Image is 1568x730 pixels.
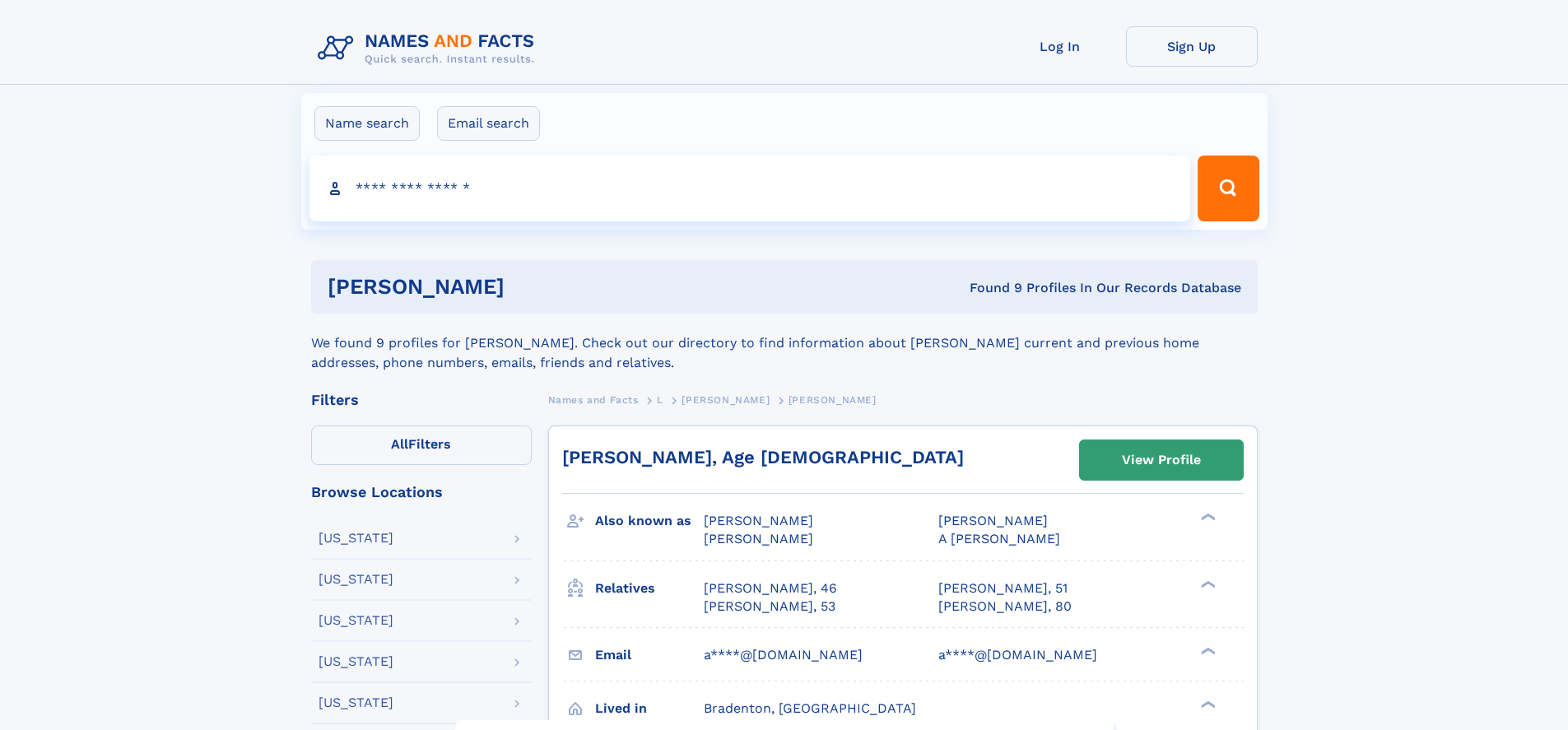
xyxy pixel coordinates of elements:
[657,394,663,406] span: L
[311,314,1258,373] div: We found 9 profiles for [PERSON_NAME]. Check out our directory to find information about [PERSON_...
[737,279,1241,297] div: Found 9 Profiles In Our Records Database
[319,532,393,545] div: [US_STATE]
[595,695,704,723] h3: Lived in
[562,447,964,467] a: [PERSON_NAME], Age [DEMOGRAPHIC_DATA]
[704,579,837,597] a: [PERSON_NAME], 46
[548,389,639,410] a: Names and Facts
[1080,440,1243,480] a: View Profile
[314,106,420,141] label: Name search
[994,26,1126,67] a: Log In
[1197,512,1217,523] div: ❯
[595,574,704,602] h3: Relatives
[595,507,704,535] h3: Also known as
[1197,579,1217,589] div: ❯
[704,597,835,616] a: [PERSON_NAME], 53
[938,531,1060,546] span: A [PERSON_NAME]
[437,106,540,141] label: Email search
[391,436,408,452] span: All
[1122,441,1201,479] div: View Profile
[704,700,916,716] span: Bradenton, [GEOGRAPHIC_DATA]
[1197,645,1217,656] div: ❯
[311,393,532,407] div: Filters
[1197,699,1217,709] div: ❯
[319,696,393,709] div: [US_STATE]
[938,597,1072,616] a: [PERSON_NAME], 80
[1126,26,1258,67] a: Sign Up
[657,389,663,410] a: L
[1198,156,1259,221] button: Search Button
[789,394,877,406] span: [PERSON_NAME]
[311,26,548,71] img: Logo Names and Facts
[595,641,704,669] h3: Email
[311,485,532,500] div: Browse Locations
[682,394,770,406] span: [PERSON_NAME]
[319,614,393,627] div: [US_STATE]
[682,389,770,410] a: [PERSON_NAME]
[704,531,813,546] span: [PERSON_NAME]
[311,425,532,465] label: Filters
[938,579,1068,597] a: [PERSON_NAME], 51
[328,277,737,297] h1: [PERSON_NAME]
[319,573,393,586] div: [US_STATE]
[309,156,1191,221] input: search input
[938,513,1048,528] span: [PERSON_NAME]
[704,513,813,528] span: [PERSON_NAME]
[319,655,393,668] div: [US_STATE]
